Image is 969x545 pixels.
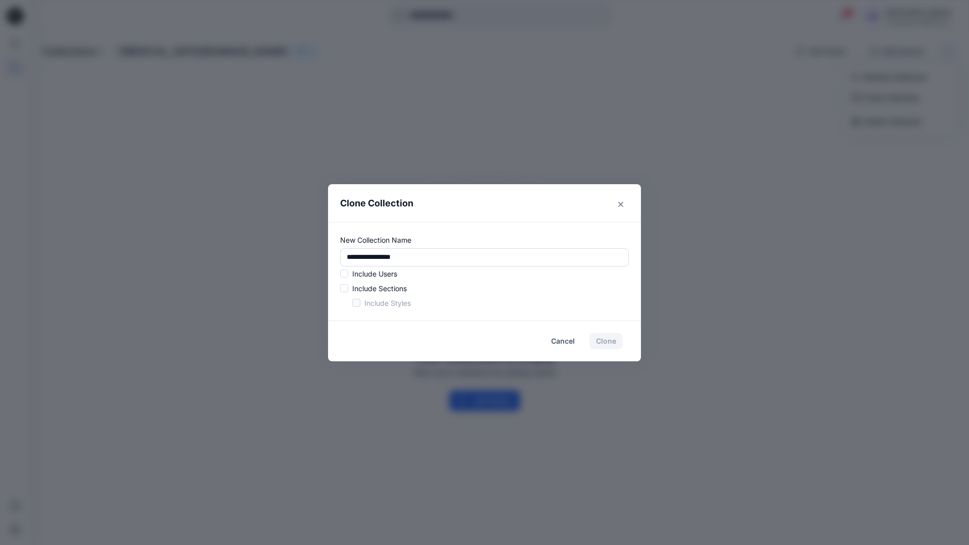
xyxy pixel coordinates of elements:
p: Include Users [352,268,397,279]
button: Cancel [545,333,581,349]
p: Include Sections [352,283,407,294]
p: Include Styles [364,298,411,308]
button: Close [613,196,629,212]
p: New Collection Name [340,235,629,245]
header: Clone Collection [328,184,641,222]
